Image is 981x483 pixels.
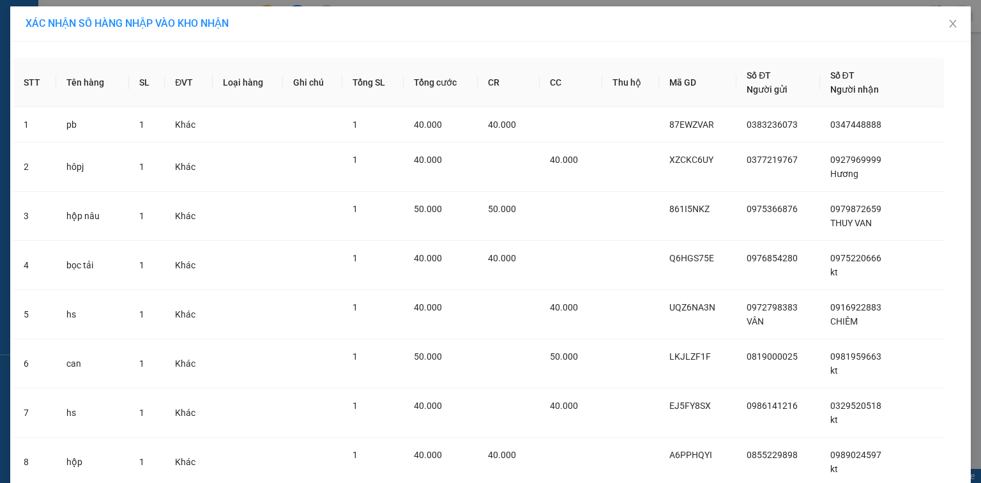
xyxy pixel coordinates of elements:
[948,19,958,29] span: close
[830,302,881,312] span: 0916922883
[404,58,477,107] th: Tổng cước
[414,302,442,312] span: 40.000
[747,316,764,326] span: VÂN
[353,450,358,460] span: 1
[747,401,798,411] span: 0986141216
[830,316,858,326] span: CHIÊM
[213,58,283,107] th: Loại hàng
[129,58,165,107] th: SL
[747,155,798,165] span: 0377219767
[13,107,56,142] td: 1
[342,58,404,107] th: Tổng SL
[540,58,602,107] th: CC
[488,253,516,263] span: 40.000
[56,142,129,192] td: hôpj
[353,401,358,411] span: 1
[13,388,56,438] td: 7
[488,119,516,130] span: 40.000
[669,450,712,460] span: A6PPHQYI
[747,351,798,362] span: 0819000025
[830,70,855,80] span: Số ĐT
[414,155,442,165] span: 40.000
[56,58,129,107] th: Tên hàng
[139,408,144,418] span: 1
[13,241,56,290] td: 4
[935,6,971,42] button: Close
[353,204,358,214] span: 1
[669,119,714,130] span: 87EWZVAR
[830,119,881,130] span: 0347448888
[830,84,879,95] span: Người nhận
[353,253,358,263] span: 1
[13,142,56,192] td: 2
[414,401,442,411] span: 40.000
[478,58,540,107] th: CR
[669,302,715,312] span: UQZ6NA3N
[550,401,578,411] span: 40.000
[165,339,212,388] td: Khác
[414,450,442,460] span: 40.000
[56,192,129,241] td: hộp nâu
[165,388,212,438] td: Khác
[747,84,787,95] span: Người gửi
[747,119,798,130] span: 0383236073
[353,119,358,130] span: 1
[165,290,212,339] td: Khác
[830,218,872,228] span: THUY VAN
[414,351,442,362] span: 50.000
[747,70,771,80] span: Số ĐT
[139,358,144,369] span: 1
[830,464,838,474] span: kt
[830,415,838,425] span: kt
[353,351,358,362] span: 1
[165,107,212,142] td: Khác
[414,253,442,263] span: 40.000
[550,351,578,362] span: 50.000
[139,162,144,172] span: 1
[26,17,229,29] span: XÁC NHẬN SỐ HÀNG NHẬP VÀO KHO NHẬN
[283,58,342,107] th: Ghi chú
[830,351,881,362] span: 0981959663
[414,204,442,214] span: 50.000
[830,155,881,165] span: 0927969999
[669,155,713,165] span: XZCKC6UY
[13,290,56,339] td: 5
[488,450,516,460] span: 40.000
[747,204,798,214] span: 0975366876
[830,204,881,214] span: 0979872659
[747,302,798,312] span: 0972798383
[13,192,56,241] td: 3
[353,155,358,165] span: 1
[830,450,881,460] span: 0989024597
[830,401,881,411] span: 0329520518
[488,204,516,214] span: 50.000
[139,309,144,319] span: 1
[414,119,442,130] span: 40.000
[830,169,858,179] span: Hương
[602,58,660,107] th: Thu hộ
[659,58,736,107] th: Mã GD
[139,211,144,221] span: 1
[669,253,714,263] span: Q6HGS75E
[56,107,129,142] td: pb
[139,119,144,130] span: 1
[669,351,711,362] span: LKJLZF1F
[56,339,129,388] td: can
[550,155,578,165] span: 40.000
[165,192,212,241] td: Khác
[550,302,578,312] span: 40.000
[747,450,798,460] span: 0855229898
[139,457,144,467] span: 1
[56,388,129,438] td: hs
[139,260,144,270] span: 1
[165,142,212,192] td: Khác
[56,290,129,339] td: hs
[13,339,56,388] td: 6
[13,58,56,107] th: STT
[830,365,838,376] span: kt
[165,241,212,290] td: Khác
[669,401,711,411] span: EJ5FY8SX
[165,58,212,107] th: ĐVT
[830,253,881,263] span: 0975220666
[669,204,710,214] span: 861I5NKZ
